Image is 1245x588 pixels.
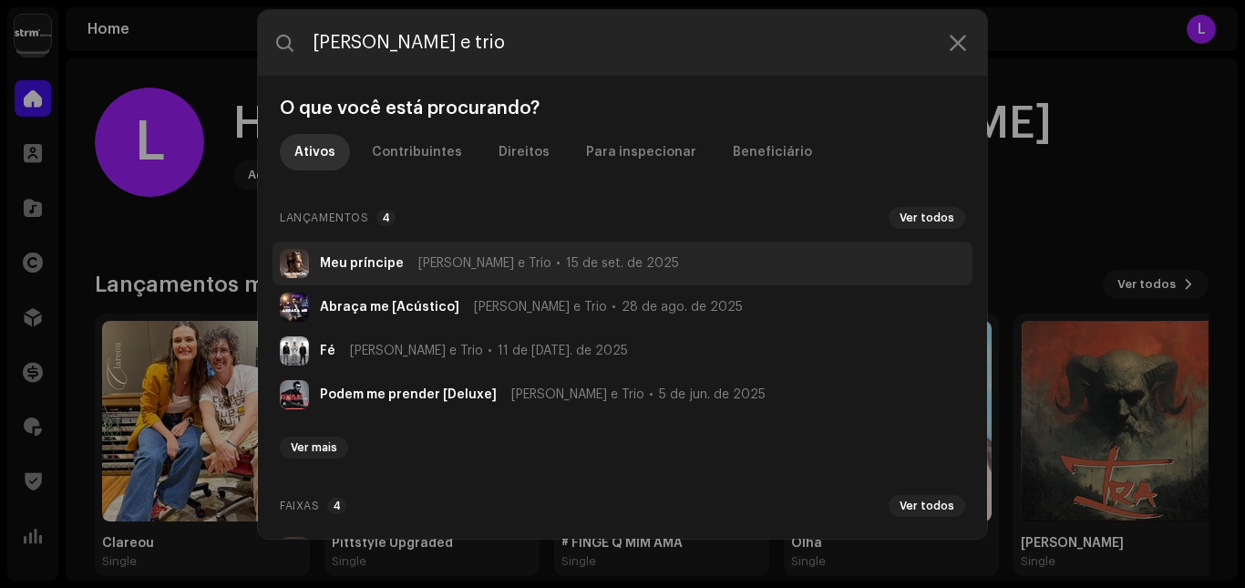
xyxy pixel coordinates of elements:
button: Ver todos [889,495,965,517]
span: [PERSON_NAME] e Trio [511,387,644,402]
span: Faixas [280,495,320,517]
img: 7eaa3634-20a5-4192-aa1d-af2f317ff896 [280,380,309,409]
strong: Podem me prender [Deluxe] [320,387,497,402]
span: Lançamentos [280,207,369,229]
div: Contribuintes [372,134,462,170]
input: Pesquisa [258,10,987,76]
span: [PERSON_NAME] e Trio [474,300,607,315]
span: 5 de jun. de 2025 [659,387,766,402]
span: [PERSON_NAME] e Trio [418,256,551,271]
strong: Abraça me [Acústico] [320,300,459,315]
button: Ver todos [889,207,965,229]
img: 04978e51-f805-4e81-863f-cebaf0ee9e8f [280,537,309,566]
span: Ver todos [900,211,954,225]
strong: Meu príncipe [320,256,404,271]
div: Direitos [499,134,550,170]
span: Ver mais [291,440,337,455]
strong: Fé [320,344,335,358]
img: a5e32f43-1a03-4789-8e1d-a3e63fb3de67 [280,293,309,322]
p-badge: 4 [327,498,346,514]
div: Ativos [294,134,335,170]
span: Ver todos [900,499,954,513]
span: 15 de set. de 2025 [566,256,679,271]
button: Ver mais [280,437,348,459]
div: O que você está procurando? [273,98,972,119]
span: 28 de ago. de 2025 [622,300,743,315]
img: 04978e51-f805-4e81-863f-cebaf0ee9e8f [280,249,309,278]
div: Beneficiário [733,134,812,170]
span: [PERSON_NAME] e Trio [350,344,483,358]
div: Para inspecionar [586,134,696,170]
p-badge: 4 [376,210,396,226]
img: d0fde11e-f65b-4c00-93b8-2081398370ea [280,336,309,366]
span: 11 de [DATE]. de 2025 [498,344,628,358]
